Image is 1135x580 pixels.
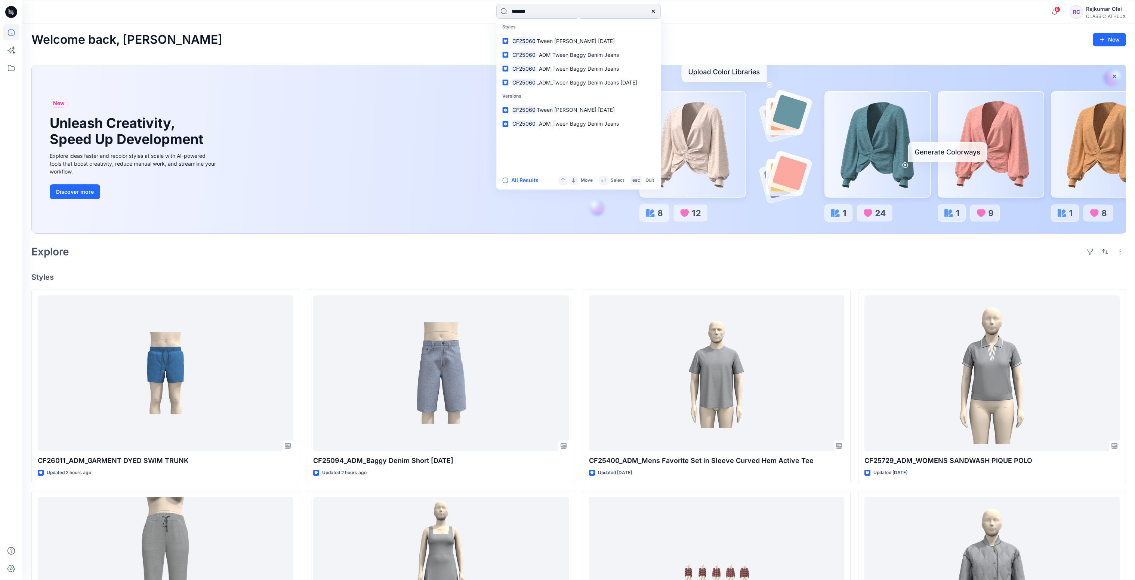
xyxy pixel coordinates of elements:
[511,37,537,45] mark: CF25060
[511,64,537,73] mark: CF25060
[50,184,218,199] a: Discover more
[1093,33,1126,46] button: New
[873,469,907,477] p: Updated [DATE]
[511,120,537,128] mark: CF25060
[322,469,367,477] p: Updated 2 hours ago
[511,50,537,59] mark: CF25060
[537,52,619,58] span: _ADM_Tween Baggy Denim Jeans
[498,20,659,34] p: Styles
[632,177,640,184] p: esc
[1070,5,1083,19] div: RC
[511,78,537,87] mark: CF25060
[537,38,615,44] span: Tween [PERSON_NAME] [DATE]
[38,455,293,466] p: CF26011_ADM_GARMENT DYED SWIM TRUNK
[502,176,543,185] button: All Results
[50,115,207,147] h1: Unleash Creativity, Speed Up Development
[537,107,615,113] span: Tween [PERSON_NAME] [DATE]
[511,106,537,114] mark: CF25060
[498,117,659,131] a: CF25060_ADM_Tween Baggy Denim Jeans
[598,469,632,477] p: Updated [DATE]
[1086,4,1126,13] div: Rajkumar Cfai
[1086,13,1126,19] div: CLASSIC_ATHLUX
[645,177,654,184] p: Quit
[498,48,659,62] a: CF25060_ADM_Tween Baggy Denim Jeans
[498,76,659,89] a: CF25060_ADM_Tween Baggy Denim Jeans [DATE]
[31,246,69,258] h2: Explore
[50,184,100,199] button: Discover more
[38,295,293,451] a: CF26011_ADM_GARMENT DYED SWIM TRUNK
[611,177,624,184] p: Select
[50,152,218,175] div: Explore ideas faster and recolor styles at scale with AI-powered tools that boost creativity, red...
[31,273,1126,282] h4: Styles
[589,455,844,466] p: CF25400_ADM_Mens Favorite Set in Sleeve Curved Hem Active Tee
[537,79,637,86] span: _ADM_Tween Baggy Denim Jeans [DATE]
[498,34,659,48] a: CF25060Tween [PERSON_NAME] [DATE]
[1054,6,1060,12] span: 8
[498,89,659,103] p: Versions
[498,103,659,117] a: CF25060Tween [PERSON_NAME] [DATE]
[47,469,91,477] p: Updated 2 hours ago
[864,295,1120,451] a: CF25729_ADM_WOMENS SANDWASH PIQUE POLO
[31,33,222,47] h2: Welcome back, [PERSON_NAME]
[313,455,568,466] p: CF25094_ADM_Baggy Denim Short [DATE]
[537,121,619,127] span: _ADM_Tween Baggy Denim Jeans
[313,295,568,451] a: CF25094_ADM_Baggy Denim Short 18AUG25
[53,99,65,108] span: New
[498,62,659,76] a: CF25060_ADM_Tween Baggy Denim Jeans
[581,177,593,184] p: Move
[537,65,619,72] span: _ADM_Tween Baggy Denim Jeans
[589,295,844,451] a: CF25400_ADM_Mens Favorite Set in Sleeve Curved Hem Active Tee
[864,455,1120,466] p: CF25729_ADM_WOMENS SANDWASH PIQUE POLO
